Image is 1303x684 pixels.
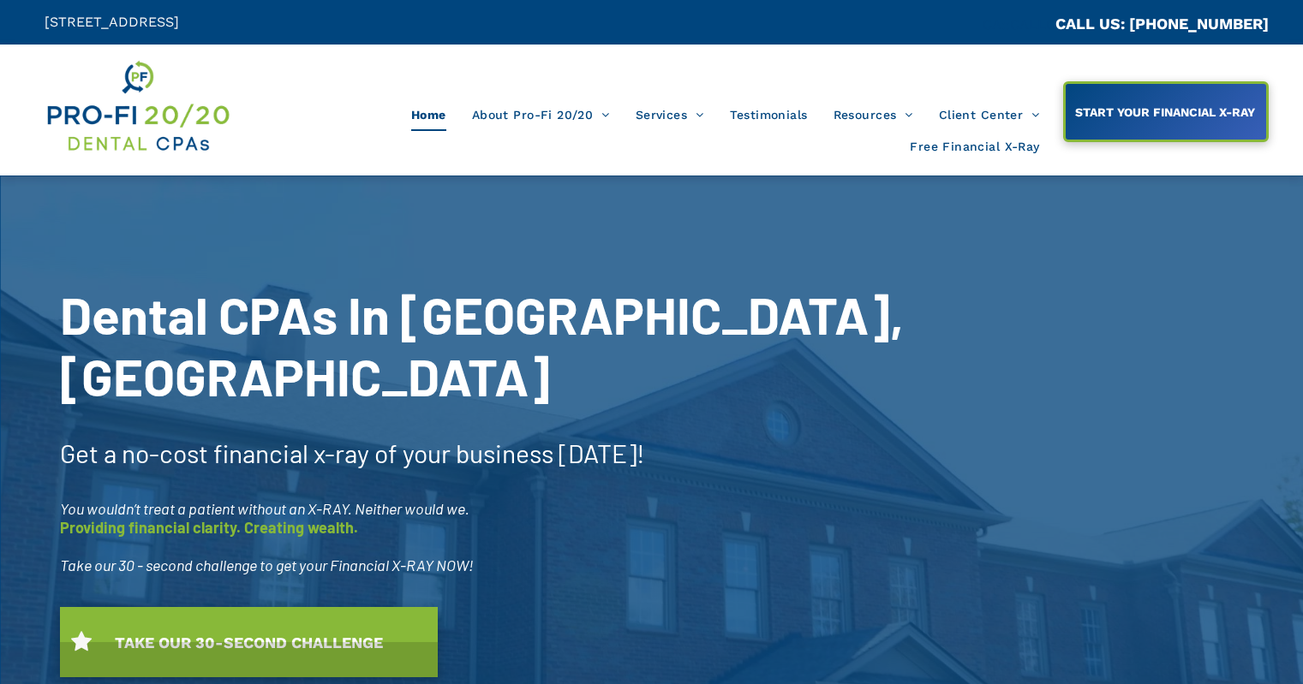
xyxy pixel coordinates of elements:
a: Testimonials [717,98,821,131]
a: Services [623,98,717,131]
span: TAKE OUR 30-SECOND CHALLENGE [109,625,389,660]
a: About Pro-Fi 20/20 [459,98,623,131]
a: TAKE OUR 30-SECOND CHALLENGE [60,607,438,677]
span: Take our 30 - second challenge to get your Financial X-RAY NOW! [60,556,474,574]
span: CA::CALLC [983,16,1055,33]
a: Free Financial X-Ray [897,131,1052,164]
a: START YOUR FINANCIAL X-RAY [1063,81,1269,142]
a: Client Center [926,98,1053,131]
span: Providing financial clarity. Creating wealth. [60,518,358,537]
img: Get Dental CPA Consulting, Bookkeeping, & Bank Loans [45,57,230,155]
a: Resources [821,98,926,131]
span: START YOUR FINANCIAL X-RAY [1069,97,1261,128]
span: [STREET_ADDRESS] [45,14,179,30]
span: no-cost financial x-ray [122,437,369,468]
span: Get a [60,437,117,468]
span: of your business [DATE]! [374,437,645,468]
a: Home [398,98,459,131]
span: You wouldn’t treat a patient without an X-RAY. Neither would we. [60,499,469,518]
span: Dental CPAs In [GEOGRAPHIC_DATA], [GEOGRAPHIC_DATA] [60,283,904,407]
a: CALL US: [PHONE_NUMBER] [1055,15,1269,33]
